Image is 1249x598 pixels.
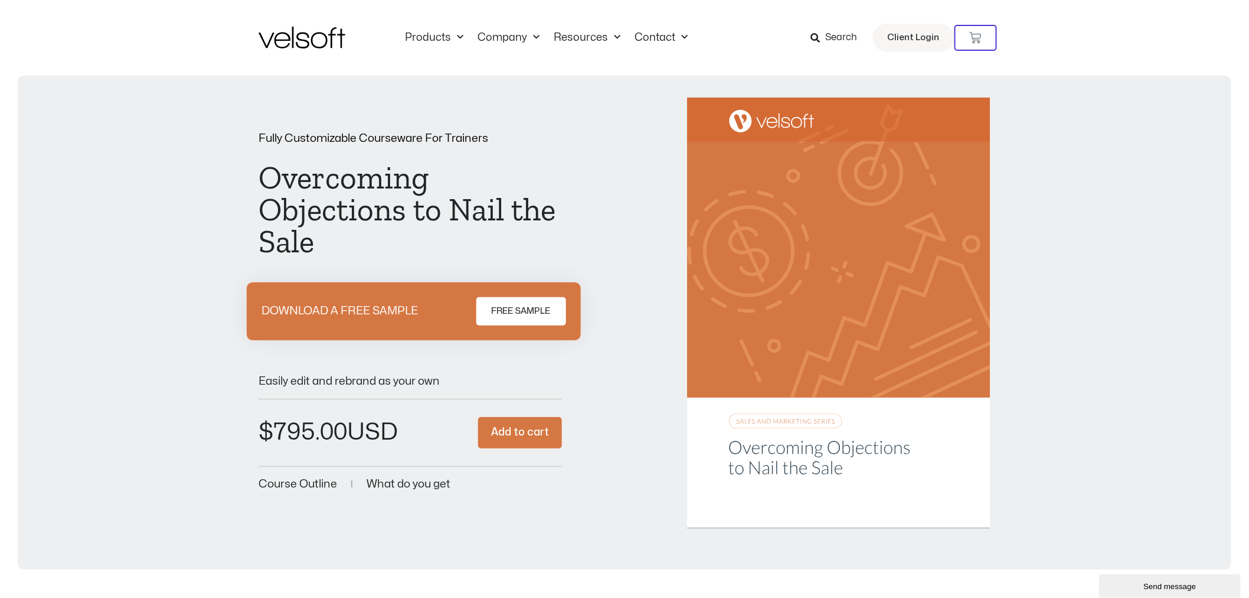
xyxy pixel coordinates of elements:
p: Fully Customizable Courseware For Trainers [259,133,562,144]
a: What do you get [367,479,450,490]
span: FREE SAMPLE [492,304,551,318]
img: Second Product Image [687,97,990,528]
span: Client Login [888,30,940,45]
bdi: 795.00 [259,421,347,444]
span: $ [259,421,273,444]
nav: Menu [398,31,695,44]
p: DOWNLOAD A FREE SAMPLE [261,305,418,317]
a: Search [811,28,866,48]
a: Client Login [873,24,954,52]
a: ProductsMenu Toggle [398,31,470,44]
iframe: chat widget [1099,572,1243,598]
a: ResourcesMenu Toggle [547,31,627,44]
a: FREE SAMPLE [476,297,566,326]
a: Course Outline [259,479,337,490]
p: Easily edit and rebrand as your own [259,376,562,387]
h1: Overcoming Objections to Nail the Sale [259,162,562,258]
button: Add to cart [478,417,562,448]
a: ContactMenu Toggle [627,31,695,44]
span: Search [826,30,858,45]
a: CompanyMenu Toggle [470,31,547,44]
img: Velsoft Training Materials [259,27,345,48]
